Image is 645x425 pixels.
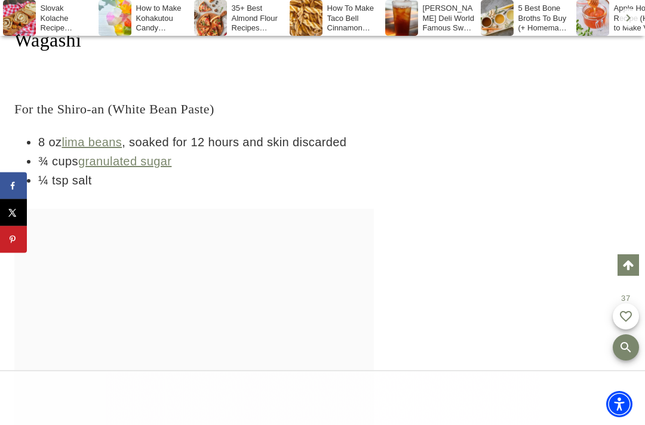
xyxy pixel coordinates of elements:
[14,209,215,376] iframe: Advertisement
[618,254,639,276] a: Scroll to top
[105,371,540,425] iframe: Advertisement
[38,171,374,190] li: ¼ tsp salt
[78,155,172,168] a: granulated sugar
[38,133,374,152] li: 8 oz , soaked for 12 hours and skin discarded
[14,1,315,51] span: Ingredients to Make Japanese Nerikiri Wagashi
[62,135,122,149] a: lima beans
[606,391,632,417] div: Accessibility Menu
[14,101,214,116] span: For the Shiro-an (White Bean Paste)
[38,152,374,171] li: ¾ cups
